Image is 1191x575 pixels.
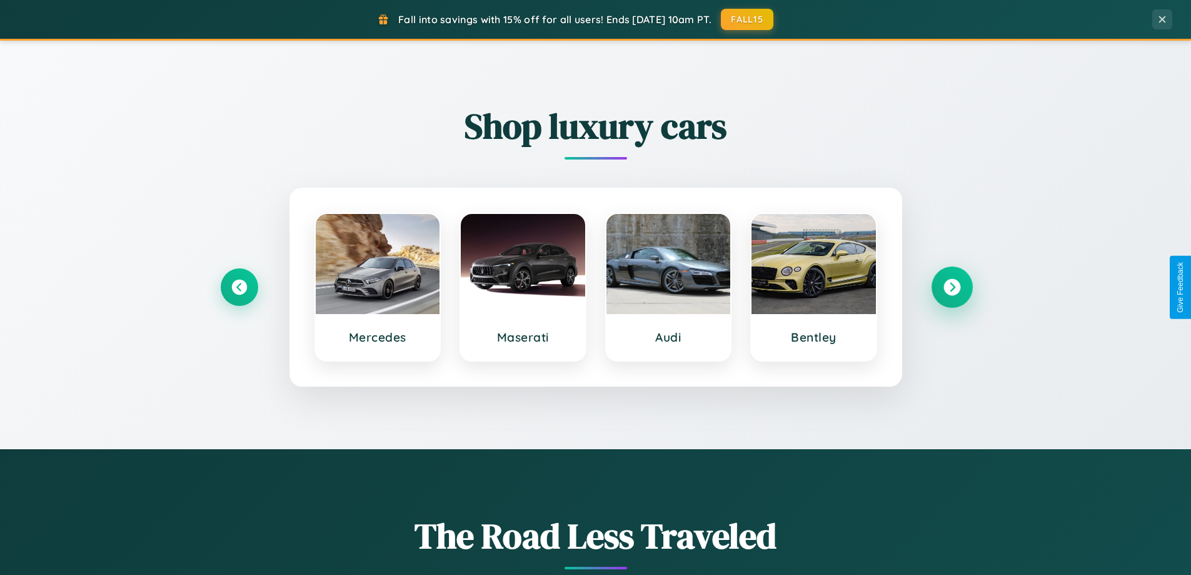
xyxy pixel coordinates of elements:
[619,330,718,345] h3: Audi
[221,512,971,560] h1: The Road Less Traveled
[721,9,773,30] button: FALL15
[473,330,573,345] h3: Maserati
[221,102,971,150] h2: Shop luxury cars
[1176,262,1185,313] div: Give Feedback
[328,330,428,345] h3: Mercedes
[398,13,711,26] span: Fall into savings with 15% off for all users! Ends [DATE] 10am PT.
[764,330,863,345] h3: Bentley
